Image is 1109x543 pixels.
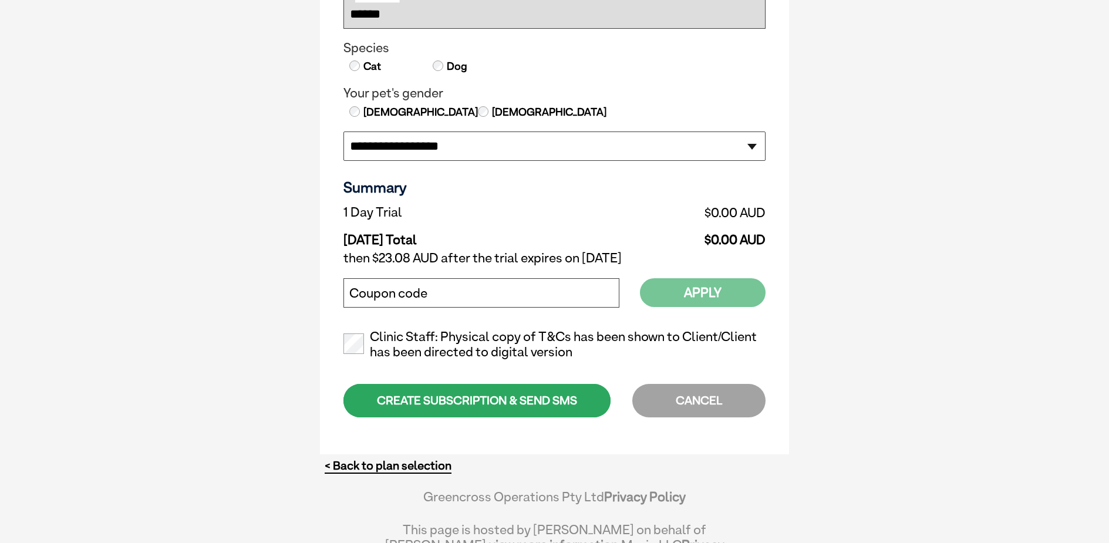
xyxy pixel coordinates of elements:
label: Clinic Staff: Physical copy of T&Cs has been shown to Client/Client has been directed to digital ... [343,329,766,360]
a: Privacy Policy [604,489,686,504]
legend: Your pet's gender [343,86,766,101]
label: Coupon code [349,286,427,301]
a: < Back to plan selection [325,458,451,473]
input: Clinic Staff: Physical copy of T&Cs has been shown to Client/Client has been directed to digital ... [343,333,364,354]
td: [DATE] Total [343,223,573,248]
td: then $23.08 AUD after the trial expires on [DATE] [343,248,766,269]
button: Apply [640,278,766,307]
legend: Species [343,41,766,56]
h3: Summary [343,178,766,196]
div: CANCEL [632,384,766,417]
div: CREATE SUBSCRIPTION & SEND SMS [343,384,611,417]
td: $0.00 AUD [573,223,766,248]
td: 1 Day Trial [343,202,573,223]
td: $0.00 AUD [573,202,766,223]
div: Greencross Operations Pty Ltd [385,489,724,516]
